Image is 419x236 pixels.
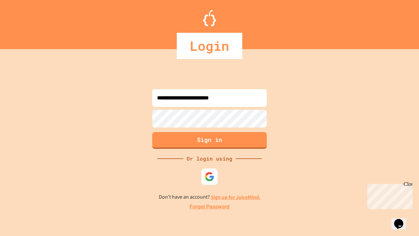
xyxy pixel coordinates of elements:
div: Chat with us now!Close [3,3,45,42]
button: Sign in [152,132,267,149]
a: Forgot Password [190,203,229,211]
iframe: chat widget [392,210,412,229]
div: Or login using [183,155,236,163]
iframe: chat widget [365,181,412,209]
a: Sign up for JuiceMind. [211,194,261,201]
div: Login [177,33,242,59]
img: Logo.svg [203,10,216,26]
p: Don't have an account? [159,193,261,201]
img: google-icon.svg [205,172,214,182]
